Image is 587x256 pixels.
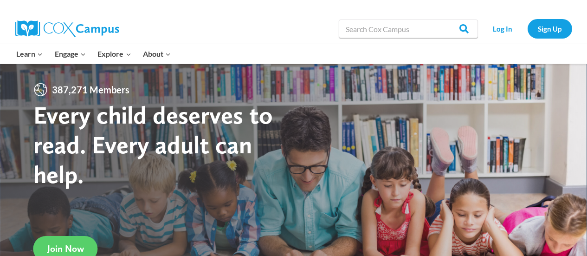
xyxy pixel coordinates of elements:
[143,48,171,60] span: About
[33,100,273,189] strong: Every child deserves to read. Every adult can help.
[339,20,478,38] input: Search Cox Campus
[48,82,133,97] span: 387,271 Members
[11,44,177,64] nav: Primary Navigation
[15,20,119,37] img: Cox Campus
[528,19,572,38] a: Sign Up
[55,48,86,60] span: Engage
[16,48,43,60] span: Learn
[97,48,131,60] span: Explore
[483,19,572,38] nav: Secondary Navigation
[483,19,523,38] a: Log In
[47,243,84,254] span: Join Now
